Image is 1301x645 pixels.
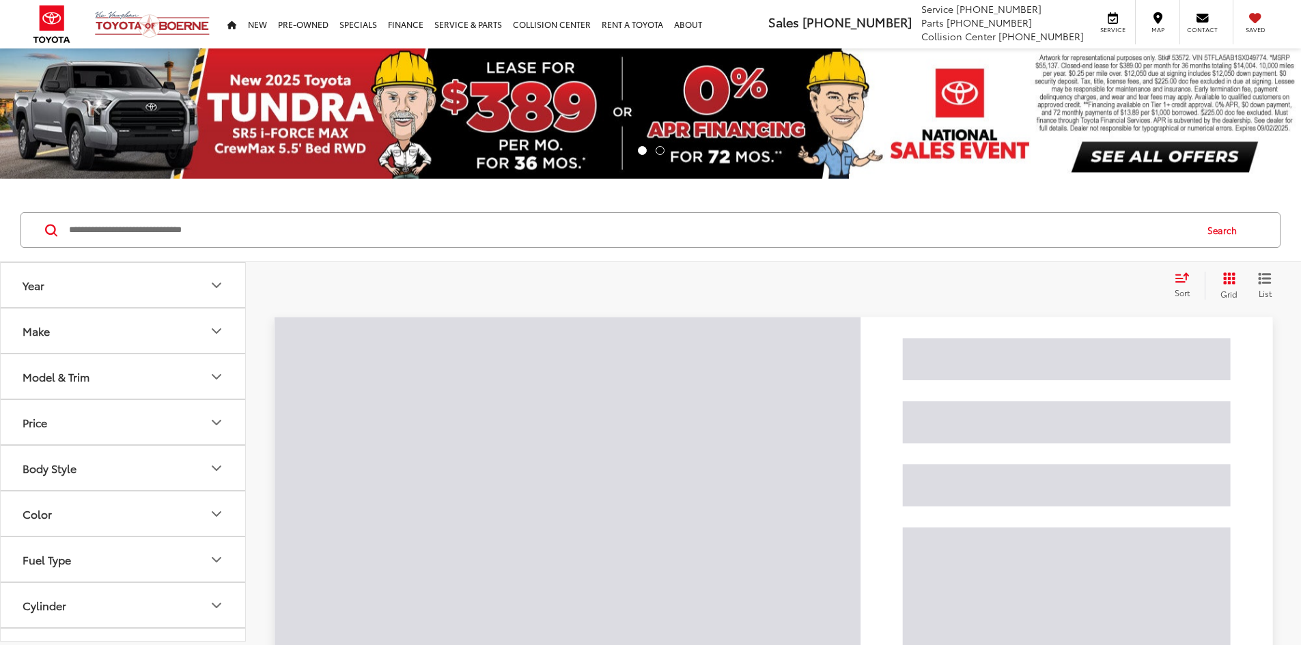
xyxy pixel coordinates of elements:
[208,369,225,385] div: Model & Trim
[208,506,225,522] div: Color
[23,278,44,291] div: Year
[1,354,247,399] button: Model & TrimModel & Trim
[1175,287,1190,298] span: Sort
[208,551,225,568] div: Fuel Type
[1097,25,1128,34] span: Service
[1,263,247,307] button: YearYear
[23,416,47,429] div: Price
[208,414,225,431] div: Price
[1258,287,1272,299] span: List
[23,507,52,520] div: Color
[1,583,247,627] button: CylinderCylinder
[768,13,799,31] span: Sales
[1,446,247,490] button: Body StyleBody Style
[23,324,50,337] div: Make
[1,400,247,444] button: PricePrice
[68,214,1194,246] input: Search by Make, Model, or Keyword
[1143,25,1173,34] span: Map
[1187,25,1218,34] span: Contact
[1194,213,1257,247] button: Search
[23,370,89,383] div: Model & Trim
[1248,272,1282,299] button: List View
[1240,25,1270,34] span: Saved
[921,2,953,16] span: Service
[998,29,1084,43] span: [PHONE_NUMBER]
[947,16,1032,29] span: [PHONE_NUMBER]
[921,29,996,43] span: Collision Center
[802,13,912,31] span: [PHONE_NUMBER]
[208,597,225,614] div: Cylinder
[208,323,225,339] div: Make
[23,461,76,474] div: Body Style
[1205,272,1248,299] button: Grid View
[1,491,247,536] button: ColorColor
[208,277,225,293] div: Year
[1168,272,1205,299] button: Select sort value
[23,553,71,566] div: Fuel Type
[1,537,247,582] button: Fuel TypeFuel Type
[1,309,247,353] button: MakeMake
[208,460,225,476] div: Body Style
[1220,288,1237,300] span: Grid
[921,16,944,29] span: Parts
[94,10,210,38] img: Vic Vaughan Toyota of Boerne
[23,599,66,612] div: Cylinder
[956,2,1041,16] span: [PHONE_NUMBER]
